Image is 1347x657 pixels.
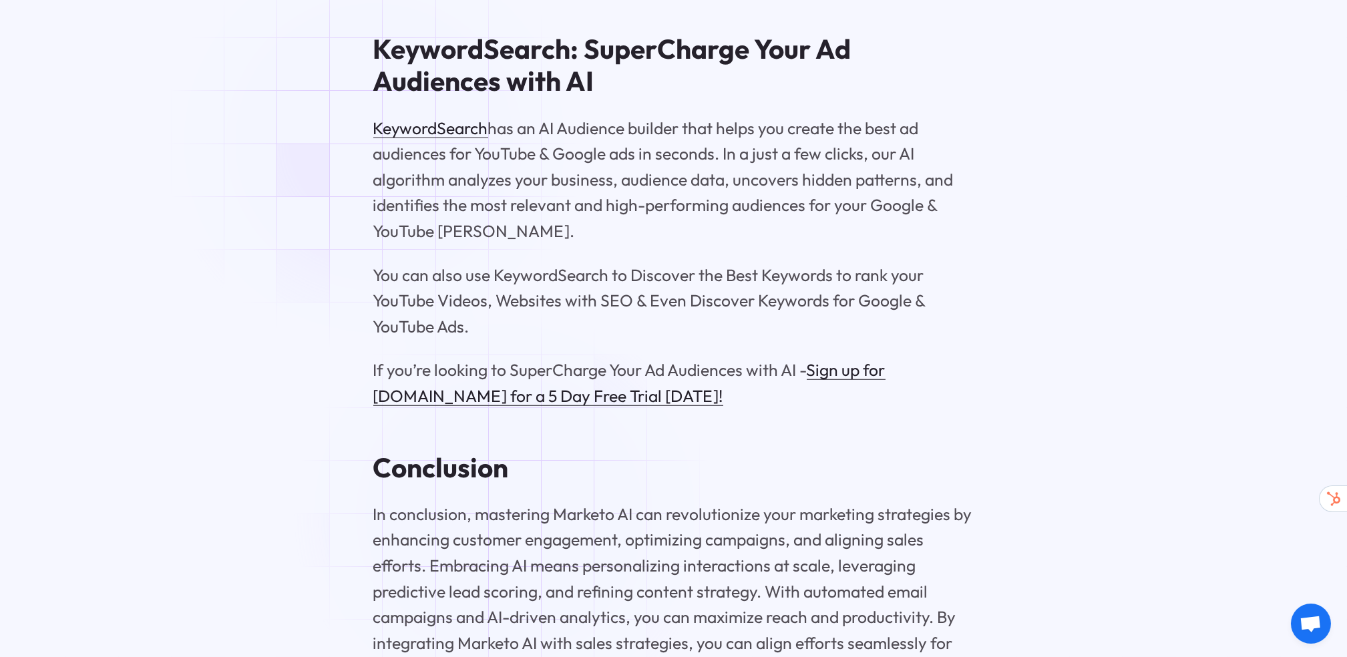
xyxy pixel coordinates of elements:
[373,451,974,483] h2: Conclusion
[373,262,974,340] p: You can also use KeywordSearch to Discover the Best Keywords to rank your YouTube Videos, Website...
[373,118,488,138] a: KeywordSearch
[373,31,851,98] strong: KeywordSearch: SuperCharge Your Ad Audiences with AI
[1291,604,1331,644] a: Open chat
[373,116,974,244] p: has an AI Audience builder that helps you create the best ad audiences for YouTube & Google ads i...
[373,357,974,409] p: If you’re looking to SuperCharge Your Ad Audiences with AI -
